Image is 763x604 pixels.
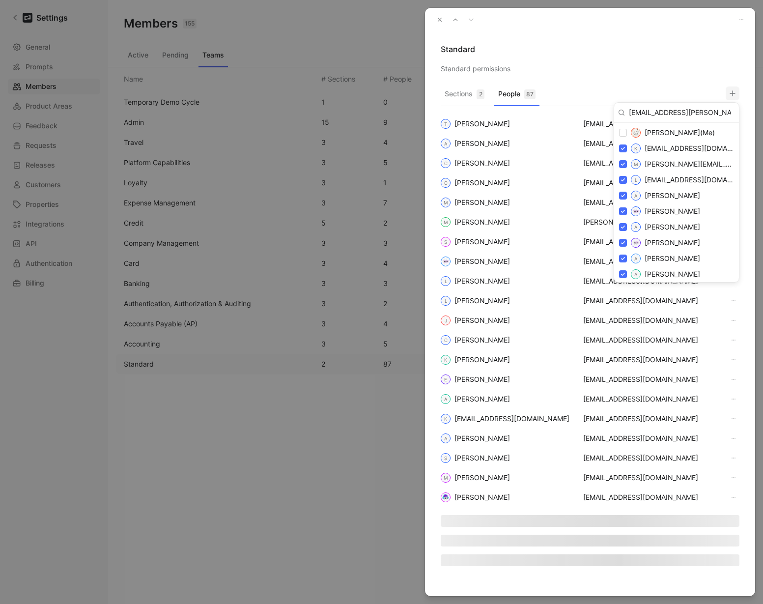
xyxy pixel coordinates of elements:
svg: llonardi@brex.com [632,176,640,184]
svg: Adam [632,223,640,231]
span: [PERSON_NAME] [645,238,700,247]
span: [PERSON_NAME] [645,223,700,231]
svg: Aidan [632,255,640,262]
span: [PERSON_NAME] [645,270,700,278]
text: A [634,272,638,277]
svg: kkhosla@brex.com [632,144,640,152]
svg: Abby [632,192,640,200]
text: L [635,177,637,183]
span: (Me) [645,128,715,137]
text: A [634,225,638,230]
svg: mphiri@brex.com [632,160,640,168]
span: [PERSON_NAME] [645,254,700,262]
text: A [634,256,638,261]
span: [PERSON_NAME] [645,191,700,200]
img: Abdulaziz [632,207,640,215]
text: M [634,162,638,167]
text: K [634,146,638,151]
img: Aerial [632,239,640,247]
input: Search... [625,105,735,120]
span: [EMAIL_ADDRESS][DOMAIN_NAME] [645,144,760,152]
img: James [632,129,640,137]
span: [EMAIL_ADDRESS][DOMAIN_NAME] [645,175,760,184]
span: [PERSON_NAME] [645,207,700,215]
svg: Alex [632,270,640,278]
text: A [634,193,638,199]
span: [PERSON_NAME] [645,128,700,137]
